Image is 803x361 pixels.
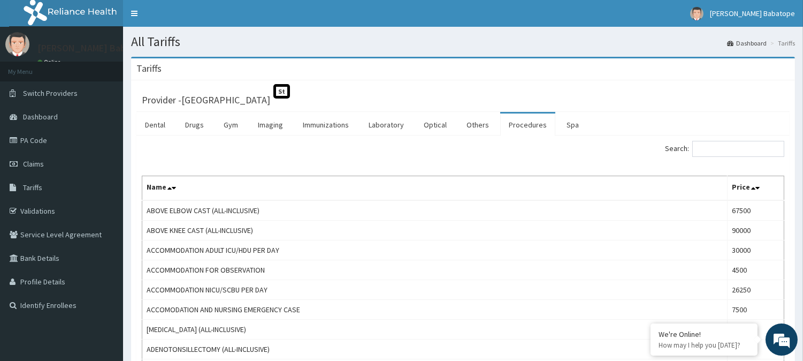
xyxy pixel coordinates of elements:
[142,320,728,340] td: [MEDICAL_DATA] (ALL-INCLUSIVE)
[142,340,728,359] td: ADENOTONSILLECTOMY (ALL-INCLUSIVE)
[142,176,728,201] th: Name
[142,200,728,221] td: ABOVE ELBOW CAST (ALL-INCLUSIVE)
[5,32,29,56] img: User Image
[142,221,728,240] td: ABOVE KNEE CAST (ALL-INCLUSIVE)
[727,280,784,300] td: 26250
[23,183,42,192] span: Tariffs
[175,5,201,31] div: Minimize live chat window
[415,114,455,136] a: Optical
[37,58,63,66] a: Online
[727,39,767,48] a: Dashboard
[659,341,750,350] p: How may I help you today?
[727,221,784,240] td: 90000
[177,114,212,136] a: Drugs
[727,176,784,201] th: Price
[727,240,784,260] td: 30000
[727,320,784,340] td: 400000
[727,300,784,320] td: 7500
[142,260,728,280] td: ACCOMMODATION FOR OBSERVATION
[692,141,784,157] input: Search:
[142,300,728,320] td: ACCOMODATION AND NURSING EMERGENCY CASE
[23,159,44,169] span: Claims
[710,9,795,18] span: [PERSON_NAME] Babatope
[136,114,174,136] a: Dental
[727,200,784,221] td: 67500
[131,35,795,49] h1: All Tariffs
[294,114,357,136] a: Immunizations
[142,280,728,300] td: ACCOMMODATION NICU/SCBU PER DAY
[500,114,555,136] a: Procedures
[23,88,78,98] span: Switch Providers
[215,114,247,136] a: Gym
[62,111,148,219] span: We're online!
[23,112,58,122] span: Dashboard
[37,43,151,53] p: [PERSON_NAME] Babatope
[5,244,204,282] textarea: Type your message and hit 'Enter'
[458,114,498,136] a: Others
[768,39,795,48] li: Tariffs
[360,114,412,136] a: Laboratory
[273,84,290,99] span: St
[142,95,270,105] h3: Provider - [GEOGRAPHIC_DATA]
[136,64,162,73] h3: Tariffs
[727,260,784,280] td: 4500
[142,240,728,260] td: ACCOMMODATION ADULT ICU/HDU PER DAY
[558,114,587,136] a: Spa
[56,60,180,74] div: Chat with us now
[659,329,750,339] div: We're Online!
[690,7,703,20] img: User Image
[665,141,784,157] label: Search:
[249,114,292,136] a: Imaging
[20,54,43,80] img: d_794563401_company_1708531726252_794563401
